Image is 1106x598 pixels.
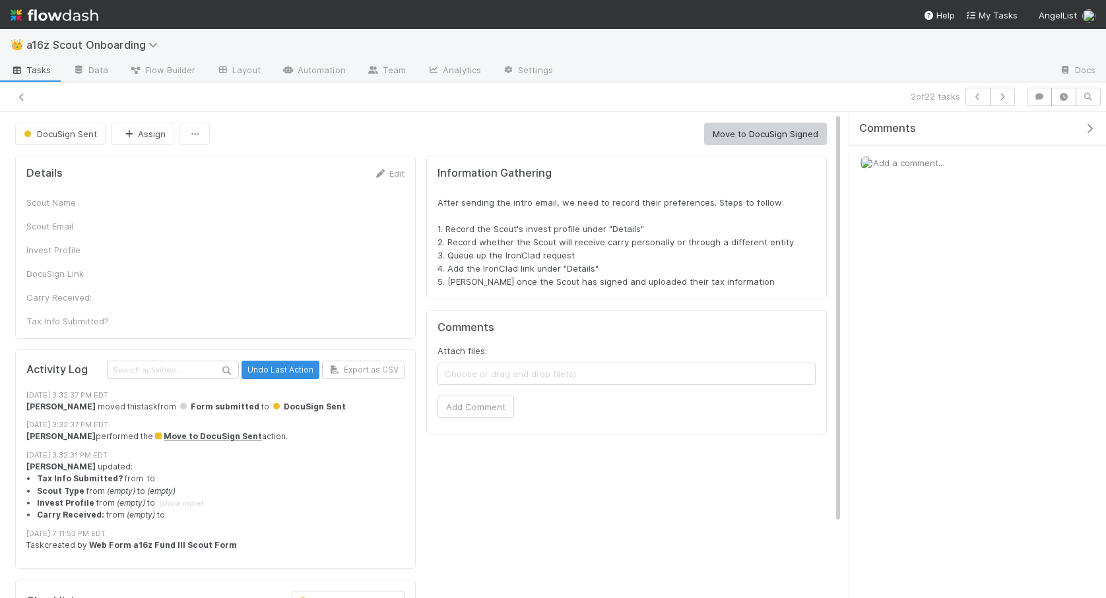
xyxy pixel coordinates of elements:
[127,510,155,520] em: (empty)
[37,486,84,496] strong: Scout Type
[15,123,106,145] button: DocuSign Sent
[89,540,237,550] strong: Web Form a16z Fund III Scout Form
[178,402,259,411] span: Form submitted
[860,156,873,169] img: avatar_6daca87a-2c2e-4848-8ddb-62067031c24f.png
[911,90,960,103] span: 2 of 22 tasks
[1049,61,1106,82] a: Docs
[26,390,405,401] div: [DATE] 3:32:37 PM EDT
[26,462,96,471] strong: [PERSON_NAME]
[11,4,98,26] img: logo-inverted-e16ddd16eac7371096b0.svg
[873,158,944,168] span: Add a comment...
[438,321,816,334] h5: Comments
[26,167,63,180] h5: Details
[21,129,97,139] span: DocuSign Sent
[26,38,164,51] span: a16z Scout Onboarding
[159,498,203,508] span: (show more)
[26,431,96,441] strong: [PERSON_NAME]
[26,363,104,376] h5: Activity Log
[37,473,123,483] strong: Tax Info Submitted?
[356,61,416,82] a: Team
[322,361,405,379] button: Export as CSV
[1039,10,1077,20] span: AngelList
[37,509,405,521] li: from to
[26,314,125,328] div: Tax Info Submitted?
[26,450,405,461] div: [DATE] 3:32:31 PM EDT
[26,267,125,280] div: DocuSign Link
[438,344,487,357] label: Attach files:
[26,402,96,411] strong: [PERSON_NAME]
[438,197,794,287] span: After sending the intro email, we need to record their preferences. Steps to follow: 1. Record th...
[438,396,514,418] button: Add Comment
[26,539,405,551] div: Task created by
[129,63,195,76] span: Flow Builder
[26,419,405,431] div: [DATE] 3:32:37 PM EDT
[416,61,492,82] a: Analytics
[704,123,827,145] button: Move to DocuSign Signed
[26,196,125,209] div: Scout Name
[37,473,405,485] li: from to
[923,9,955,22] div: Help
[271,61,356,82] a: Automation
[37,498,94,508] strong: Invest Profile
[26,401,405,413] div: moved this task from to
[119,61,206,82] a: Flow Builder
[11,39,24,50] span: 👑
[26,461,405,522] div: updated:
[37,510,104,520] strong: Carry Received:
[26,243,125,256] div: Invest Profile
[965,10,1018,20] span: My Tasks
[147,486,176,496] em: (empty)
[438,167,816,180] h5: Information Gathering
[11,63,51,76] span: Tasks
[37,497,405,509] summary: Invest Profile from (empty) to (show more)
[26,431,405,442] div: performed the action.
[107,486,135,496] em: (empty)
[26,220,125,233] div: Scout Email
[117,498,145,508] em: (empty)
[206,61,271,82] a: Layout
[107,361,239,378] input: Search activities...
[153,431,262,441] a: Move to DocuSign Sent
[37,485,405,497] li: from to
[965,9,1018,22] a: My Tasks
[859,122,916,135] span: Comments
[26,528,405,539] div: [DATE] 7:11:53 PM EDT
[111,123,174,145] button: Assign
[1082,9,1095,22] img: avatar_6daca87a-2c2e-4848-8ddb-62067031c24f.png
[242,361,319,379] button: Undo Last Action
[26,291,125,304] div: Carry Received:
[374,168,405,179] a: Edit
[438,363,815,384] span: Choose or drag and drop file(s)
[271,402,346,411] span: DocuSign Sent
[492,61,564,82] a: Settings
[62,61,119,82] a: Data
